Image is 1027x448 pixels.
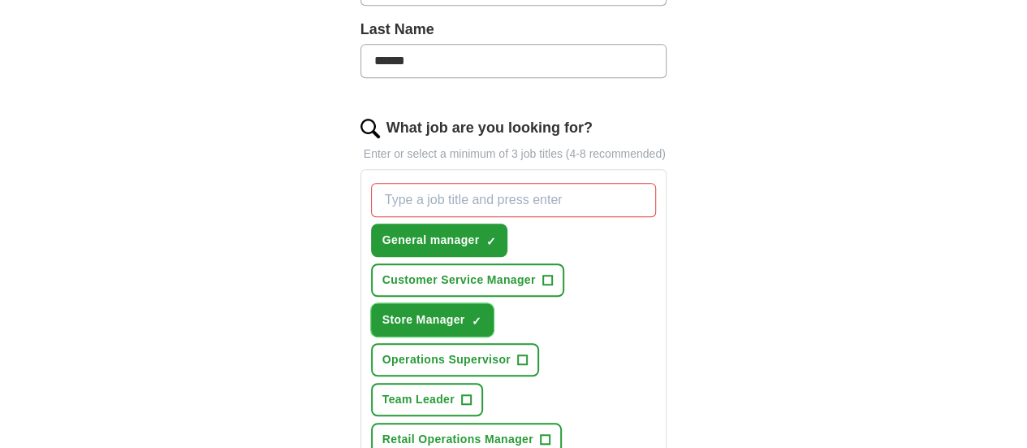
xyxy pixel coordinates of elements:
[371,263,564,297] button: Customer Service Manager
[360,19,667,41] label: Last Name
[371,224,508,257] button: General manager✓
[371,183,657,217] input: Type a job title and press enter
[382,232,480,249] span: General manager
[472,315,481,328] span: ✓
[371,303,494,337] button: Store Manager✓
[485,235,495,248] span: ✓
[360,146,667,163] p: Enter or select a minimum of 3 job titles (4-8 recommended)
[382,272,536,289] span: Customer Service Manager
[360,119,380,138] img: search.png
[382,351,511,368] span: Operations Supervisor
[382,391,455,408] span: Team Leader
[382,431,533,448] span: Retail Operations Manager
[382,311,465,328] span: Store Manager
[386,117,593,139] label: What job are you looking for?
[371,343,539,376] button: Operations Supervisor
[371,383,483,416] button: Team Leader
